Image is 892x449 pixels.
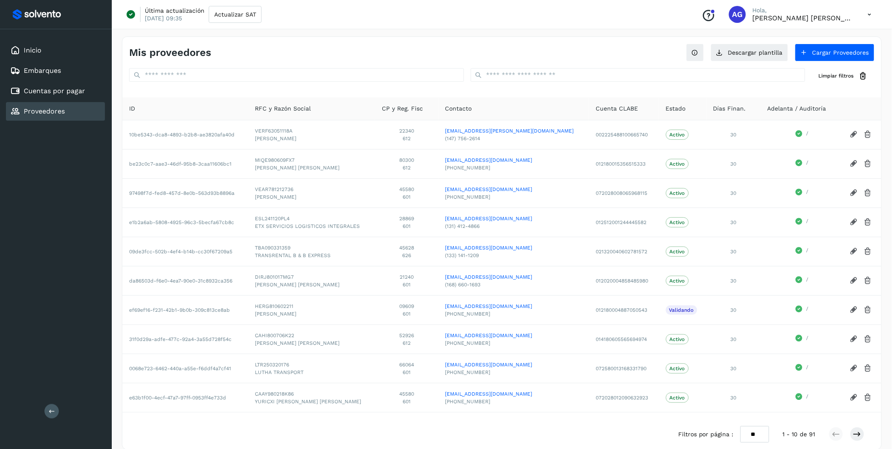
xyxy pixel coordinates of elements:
[445,164,583,172] span: [PHONE_NUMBER]
[255,186,369,193] span: VEAR781212736
[589,120,659,149] td: 002225488100665740
[382,186,431,193] span: 45580
[122,237,249,266] td: 09de3fcc-502b-4ef4-b14b-cc30f67209a5
[382,164,431,172] span: 612
[255,156,369,164] span: MIQE980609FX7
[589,383,659,412] td: 072028012090632923
[382,398,431,405] span: 601
[6,41,105,60] div: Inicio
[768,217,836,227] div: /
[670,132,685,138] p: Activo
[382,302,431,310] span: 09609
[24,67,61,75] a: Embarques
[768,104,826,113] span: Adelanta / Auditoría
[255,310,369,318] span: [PERSON_NAME]
[670,161,685,167] p: Activo
[670,190,685,196] p: Activo
[255,252,369,259] span: TRANSRENTAL B & B EXPRESS
[255,104,311,113] span: RFC y Razón Social
[768,188,836,198] div: /
[596,104,638,113] span: Cuenta CLABE
[768,159,836,169] div: /
[445,222,583,230] span: (131) 412-4866
[255,215,369,222] span: ESL241120PL4
[382,339,431,347] span: 612
[731,395,737,401] span: 30
[731,219,737,225] span: 30
[445,186,583,193] a: [EMAIL_ADDRESS][DOMAIN_NAME]
[382,104,423,113] span: CP y Reg. Fisc
[122,295,249,324] td: ef69ef16-f231-42b1-9b0b-309c813ce8ab
[768,130,836,140] div: /
[445,135,583,142] span: (147) 756-2614
[670,278,685,284] p: Activo
[255,332,369,339] span: CAHI800706K22
[255,273,369,281] span: DIRJ801017MG7
[589,178,659,208] td: 072028008065968115
[768,393,836,403] div: /
[122,149,249,178] td: be23c0c7-aae3-46df-95b8-3caa11606bc1
[382,222,431,230] span: 601
[24,46,41,54] a: Inicio
[669,307,694,313] p: Validando
[255,339,369,347] span: [PERSON_NAME] [PERSON_NAME]
[255,398,369,405] span: YURICXI [PERSON_NAME] [PERSON_NAME]
[445,302,583,310] a: [EMAIL_ADDRESS][DOMAIN_NAME]
[445,273,583,281] a: [EMAIL_ADDRESS][DOMAIN_NAME]
[122,266,249,295] td: da86503d-f6e0-4ea7-90e0-31c8932ca356
[445,215,583,222] a: [EMAIL_ADDRESS][DOMAIN_NAME]
[768,334,836,344] div: /
[753,7,854,14] p: Hola,
[445,127,583,135] a: [EMAIL_ADDRESS][PERSON_NAME][DOMAIN_NAME]
[255,135,369,142] span: [PERSON_NAME]
[382,193,431,201] span: 601
[122,383,249,412] td: e63b1f00-4ecf-47a7-97ff-0953ff4e733d
[666,104,686,113] span: Estado
[382,281,431,288] span: 601
[445,339,583,347] span: [PHONE_NUMBER]
[713,104,746,113] span: Días Finan.
[382,156,431,164] span: 80300
[382,273,431,281] span: 21240
[753,14,854,22] p: Abigail Gonzalez Leon
[255,127,369,135] span: VERF63051118A
[445,281,583,288] span: (168) 660-1693
[445,398,583,405] span: [PHONE_NUMBER]
[445,104,472,113] span: Contacto
[145,7,204,14] p: Última actualización
[589,295,659,324] td: 012180004887050543
[711,44,788,61] button: Descargar plantilla
[382,215,431,222] span: 28869
[382,127,431,135] span: 22340
[731,366,737,371] span: 30
[255,244,369,252] span: TBA090331359
[122,354,249,383] td: 0068e723-6462-440a-a55e-f6ddf4a7cf41
[445,156,583,164] a: [EMAIL_ADDRESS][DOMAIN_NAME]
[670,219,685,225] p: Activo
[122,178,249,208] td: 97498f7d-fed8-457d-8e0b-563d93b8896a
[255,302,369,310] span: HERG810602211
[670,395,685,401] p: Activo
[382,310,431,318] span: 601
[445,193,583,201] span: [PHONE_NUMBER]
[255,390,369,398] span: CAAY980218K86
[731,336,737,342] span: 30
[122,208,249,237] td: e1b2a6ab-5808-4925-96c3-5becfa67cb8c
[382,252,431,259] span: 626
[731,278,737,284] span: 30
[382,135,431,142] span: 612
[731,307,737,313] span: 30
[678,430,734,439] span: Filtros por página :
[768,305,836,315] div: /
[670,249,685,255] p: Activo
[768,363,836,374] div: /
[589,354,659,383] td: 072580013168331790
[445,390,583,398] a: [EMAIL_ADDRESS][DOMAIN_NAME]
[445,369,583,376] span: [PHONE_NUMBER]
[255,222,369,230] span: ETX SERVICIOS LOGISTICOS INTEGRALES
[145,14,182,22] p: [DATE] 09:35
[768,276,836,286] div: /
[670,366,685,371] p: Activo
[589,208,659,237] td: 012512001244445582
